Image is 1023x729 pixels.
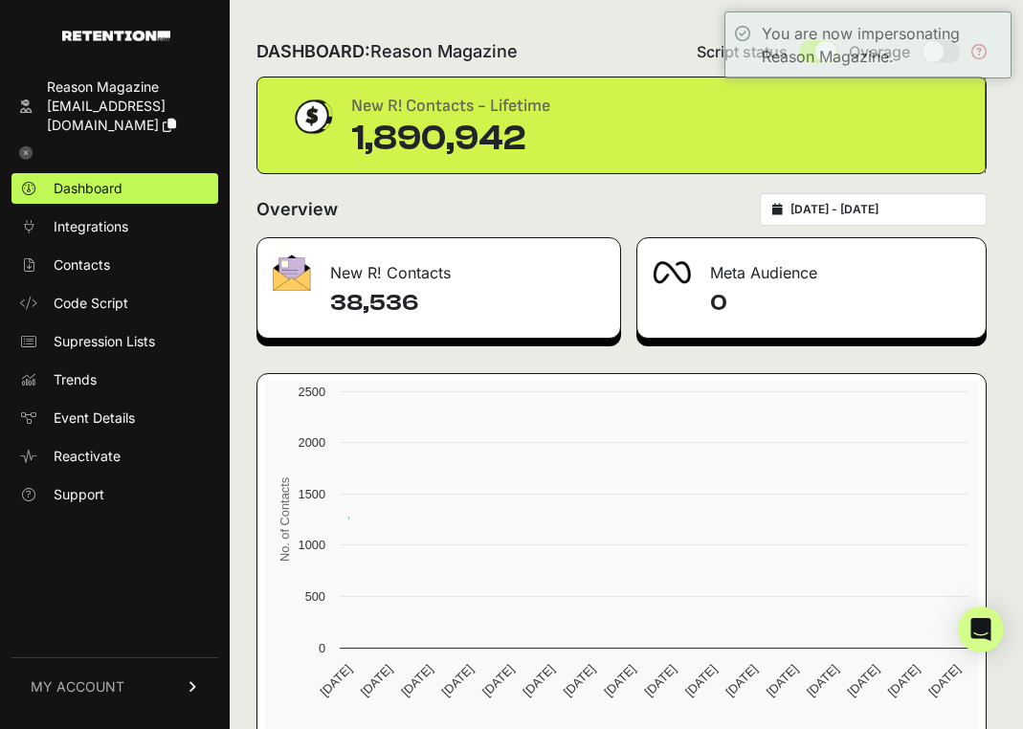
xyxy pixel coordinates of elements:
[11,479,218,510] a: Support
[11,211,218,242] a: Integrations
[54,447,121,466] span: Reactivate
[31,677,124,696] span: MY ACCOUNT
[11,364,218,395] a: Trends
[351,120,550,158] div: 1,890,942
[54,294,128,313] span: Code Script
[319,641,325,655] text: 0
[288,93,336,141] img: dollar-coin-05c43ed7efb7bc0c12610022525b4bbbb207c7efeef5aecc26f025e68dcafac9.png
[256,196,338,223] h2: Overview
[885,662,923,699] text: [DATE]
[723,662,760,699] text: [DATE]
[11,72,218,141] a: Reason Magazine [EMAIL_ADDRESS][DOMAIN_NAME]
[11,288,218,319] a: Code Script
[637,238,987,296] div: Meta Audience
[54,485,104,504] span: Support
[601,662,638,699] text: [DATE]
[351,93,550,120] div: New R! Contacts - Lifetime
[278,477,292,562] text: No. of Contacts
[561,662,598,699] text: [DATE]
[299,385,325,399] text: 2500
[317,662,354,699] text: [DATE]
[256,38,518,65] h2: DASHBOARD:
[439,662,477,699] text: [DATE]
[697,40,788,63] span: Script status
[844,662,881,699] text: [DATE]
[54,370,97,389] span: Trends
[642,662,679,699] text: [DATE]
[764,662,801,699] text: [DATE]
[330,288,605,319] h4: 38,536
[958,607,1004,652] div: Open Intercom Messenger
[54,409,135,428] span: Event Details
[682,662,720,699] text: [DATE]
[710,288,971,319] h4: 0
[11,657,218,716] a: MY ACCOUNT
[398,662,435,699] text: [DATE]
[305,589,325,604] text: 500
[54,255,110,275] span: Contacts
[520,662,557,699] text: [DATE]
[11,173,218,204] a: Dashboard
[370,41,518,61] span: Reason Magazine
[479,662,517,699] text: [DATE]
[358,662,395,699] text: [DATE]
[62,31,170,41] img: Retention.com
[47,77,211,97] div: Reason Magazine
[257,238,620,296] div: New R! Contacts
[762,22,1001,68] div: You are now impersonating Reason Magazine.
[11,250,218,280] a: Contacts
[54,217,128,236] span: Integrations
[299,538,325,552] text: 1000
[54,179,122,198] span: Dashboard
[653,261,691,284] img: fa-meta-2f981b61bb99beabf952f7030308934f19ce035c18b003e963880cc3fabeebb7.png
[299,435,325,450] text: 2000
[299,487,325,501] text: 1500
[11,403,218,433] a: Event Details
[804,662,841,699] text: [DATE]
[11,326,218,357] a: Supression Lists
[925,662,963,699] text: [DATE]
[47,98,166,133] span: [EMAIL_ADDRESS][DOMAIN_NAME]
[54,332,155,351] span: Supression Lists
[11,441,218,472] a: Reactivate
[273,254,311,291] img: fa-envelope-19ae18322b30453b285274b1b8af3d052b27d846a4fbe8435d1a52b978f639a2.png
